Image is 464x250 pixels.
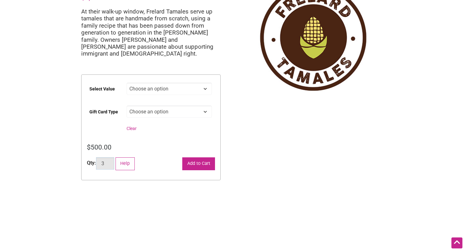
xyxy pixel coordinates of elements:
label: Gift Card Type [89,105,118,119]
span: $ [87,143,91,151]
div: Scroll Back to Top [451,237,462,248]
div: Qty: [87,159,96,167]
iframe: Secure express checkout frame [80,226,222,244]
button: Help [116,157,135,170]
p: At their walk-up window, Frelard Tamales serve up tamales that are handmade from scratch, using a... [81,8,221,57]
bdi: 500.00 [87,143,111,151]
iframe: Secure express checkout frame [80,208,222,226]
a: Clear options [127,126,137,131]
iframe: Secure express checkout frame [80,190,222,207]
label: Select Value [89,82,115,96]
input: Product quantity [96,157,114,170]
button: Add to Cart [182,157,215,170]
